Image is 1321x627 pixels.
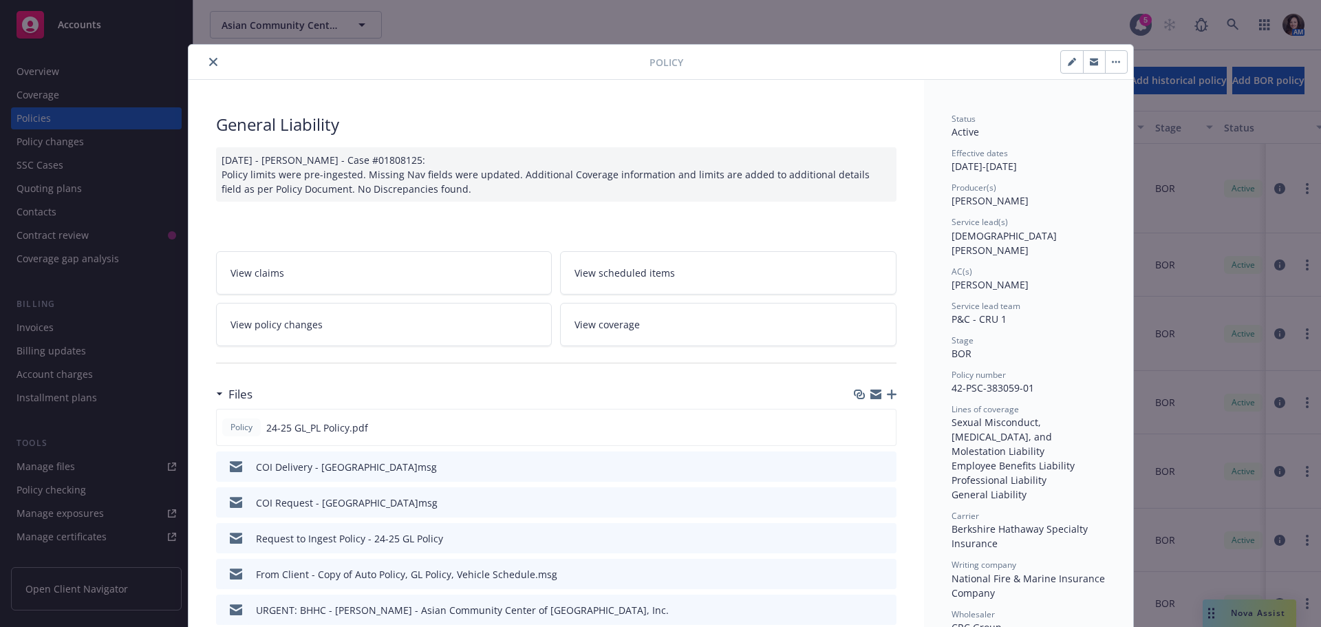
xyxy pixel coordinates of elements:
[857,603,868,617] button: download file
[857,496,868,510] button: download file
[256,531,443,546] div: Request to Ingest Policy - 24-25 GL Policy
[879,460,891,474] button: preview file
[952,572,1108,599] span: National Fire & Marine Insurance Company
[266,421,368,435] span: 24-25 GL_PL Policy.pdf
[952,312,1007,326] span: P&C - CRU 1
[205,54,222,70] button: close
[952,510,979,522] span: Carrier
[952,369,1006,381] span: Policy number
[560,251,896,295] a: View scheduled items
[216,147,896,202] div: [DATE] - [PERSON_NAME] - Case #01808125: Policy limits were pre-ingested. Missing Nav fields were...
[256,496,438,510] div: COI Request - [GEOGRAPHIC_DATA]msg
[878,421,890,435] button: preview file
[952,216,1008,228] span: Service lead(s)
[952,300,1020,312] span: Service lead team
[952,458,1106,473] div: Employee Benefits Liability
[952,473,1106,487] div: Professional Liability
[857,460,868,474] button: download file
[256,603,669,617] div: URGENT: BHHC - [PERSON_NAME] - Asian Community Center of [GEOGRAPHIC_DATA], Inc.
[952,522,1091,550] span: Berkshire Hathaway Specialty Insurance
[216,113,896,136] div: General Liability
[952,334,974,346] span: Stage
[952,229,1057,257] span: [DEMOGRAPHIC_DATA][PERSON_NAME]
[256,460,437,474] div: COI Delivery - [GEOGRAPHIC_DATA]msg
[952,182,996,193] span: Producer(s)
[256,567,557,582] div: From Client - Copy of Auto Policy, GL Policy, Vehicle Schedule.msg
[952,608,995,620] span: Wholesaler
[952,559,1016,571] span: Writing company
[952,113,976,125] span: Status
[216,385,253,403] div: Files
[952,487,1106,502] div: General Liability
[216,303,552,346] a: View policy changes
[879,567,891,582] button: preview file
[856,421,867,435] button: download file
[560,303,896,346] a: View coverage
[216,251,552,295] a: View claims
[952,125,979,138] span: Active
[857,567,868,582] button: download file
[228,421,255,434] span: Policy
[230,317,323,332] span: View policy changes
[952,278,1029,291] span: [PERSON_NAME]
[857,531,868,546] button: download file
[879,496,891,510] button: preview file
[879,603,891,617] button: preview file
[228,385,253,403] h3: Files
[649,55,683,70] span: Policy
[952,194,1029,207] span: [PERSON_NAME]
[952,266,972,277] span: AC(s)
[230,266,284,280] span: View claims
[952,403,1019,415] span: Lines of coverage
[952,381,1034,394] span: 42-PSC-383059-01
[574,317,640,332] span: View coverage
[952,147,1008,159] span: Effective dates
[952,347,971,360] span: BOR
[879,531,891,546] button: preview file
[952,147,1106,173] div: [DATE] - [DATE]
[574,266,675,280] span: View scheduled items
[952,415,1106,458] div: Sexual Misconduct, [MEDICAL_DATA], and Molestation Liability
